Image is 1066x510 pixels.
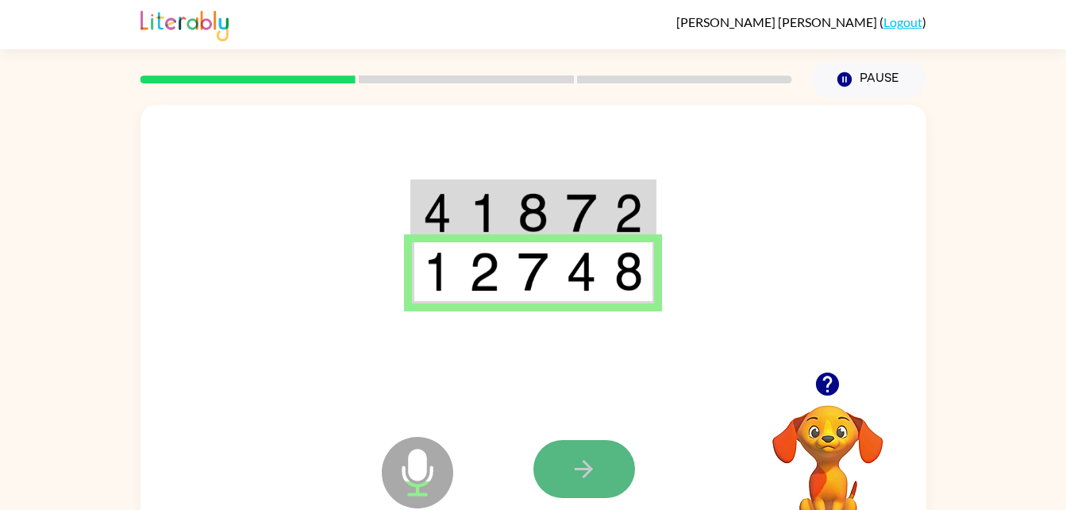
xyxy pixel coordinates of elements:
img: 8 [518,193,548,233]
div: ( ) [676,14,926,29]
img: 1 [469,193,499,233]
a: Logout [883,14,922,29]
img: 4 [423,193,452,233]
img: 7 [518,252,548,292]
img: 1 [423,252,452,292]
img: 8 [614,252,643,292]
img: 7 [566,193,596,233]
img: 2 [469,252,499,292]
img: Literably [140,6,229,41]
span: [PERSON_NAME] [PERSON_NAME] [676,14,879,29]
button: Pause [811,61,926,98]
img: 4 [566,252,596,292]
img: 2 [614,193,643,233]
